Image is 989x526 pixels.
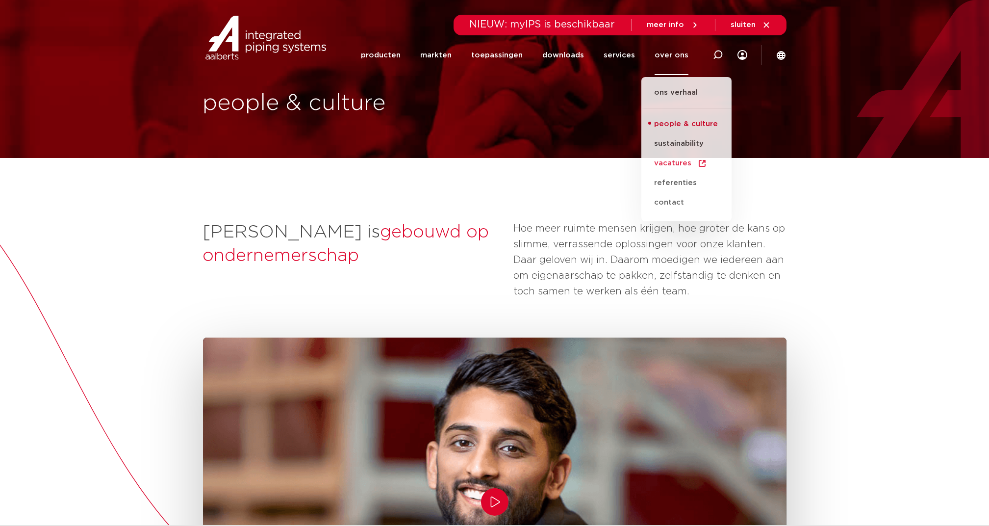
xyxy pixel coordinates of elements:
[731,21,756,28] span: sluiten
[203,223,489,264] span: gebouwd op ondernemerschap
[203,221,504,268] h2: [PERSON_NAME] is
[641,87,732,108] a: ons verhaal
[420,35,452,75] a: markten
[731,21,771,29] a: sluiten
[481,488,508,516] button: Play/Pause
[470,20,615,29] span: NIEUW: myIPS is beschikbaar
[647,21,685,28] span: meer info
[542,35,584,75] a: downloads
[361,35,688,75] nav: Menu
[641,154,732,173] a: vacatures
[641,193,732,212] a: contact
[641,134,732,154] a: sustainability
[471,35,523,75] a: toepassingen
[604,35,635,75] a: services
[647,21,699,29] a: meer info
[641,114,732,134] a: people & culture
[737,35,747,75] div: my IPS
[361,35,401,75] a: producten
[514,221,786,299] p: Hoe meer ruimte mensen krijgen, hoe groter de kans op slimme, verrassende oplossingen voor onze k...
[655,35,688,75] a: over ons
[203,88,490,119] h1: people & culture
[641,173,732,193] a: referenties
